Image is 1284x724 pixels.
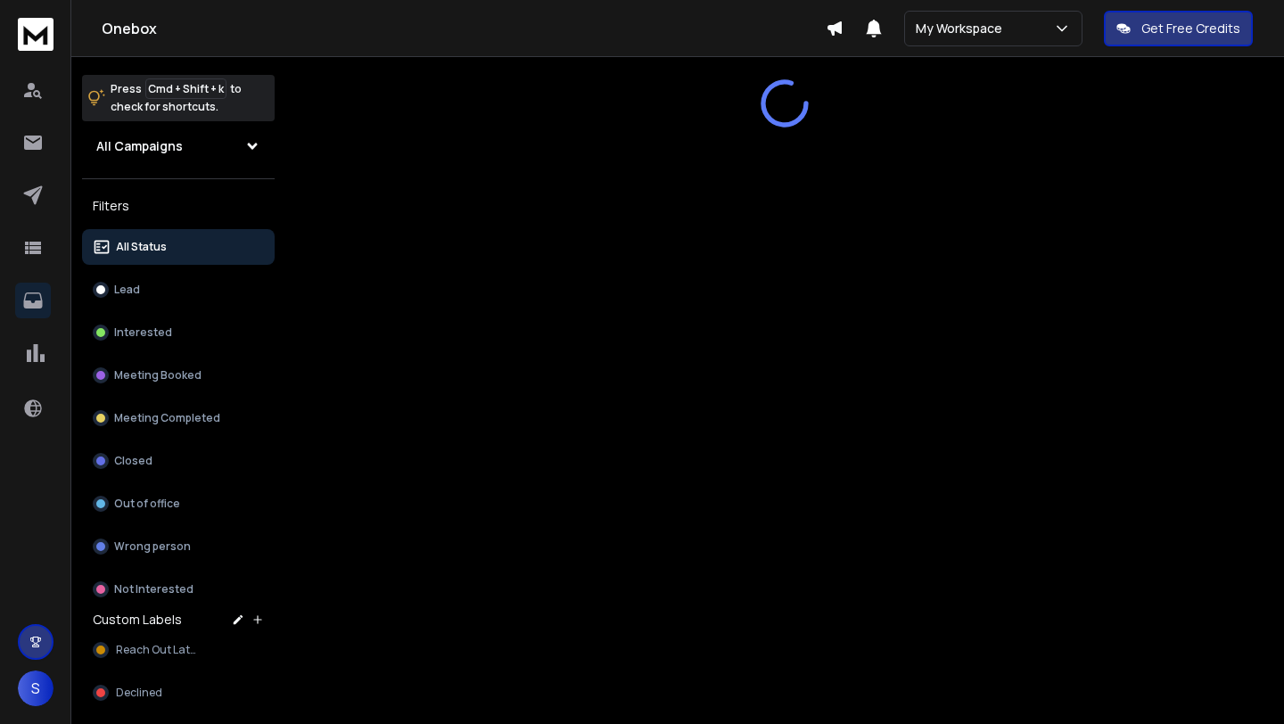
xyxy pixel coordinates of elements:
[116,686,162,700] span: Declined
[114,368,202,383] p: Meeting Booked
[18,18,53,51] img: logo
[82,128,275,164] button: All Campaigns
[114,454,152,468] p: Closed
[82,229,275,265] button: All Status
[82,486,275,522] button: Out of office
[82,572,275,607] button: Not Interested
[82,358,275,393] button: Meeting Booked
[82,315,275,350] button: Interested
[114,283,140,297] p: Lead
[18,671,53,706] button: S
[1141,20,1240,37] p: Get Free Credits
[114,582,193,596] p: Not Interested
[916,20,1009,37] p: My Workspace
[82,529,275,564] button: Wrong person
[116,643,200,657] span: Reach Out Later
[114,411,220,425] p: Meeting Completed
[96,137,183,155] h1: All Campaigns
[82,443,275,479] button: Closed
[114,539,191,554] p: Wrong person
[114,497,180,511] p: Out of office
[93,611,182,629] h3: Custom Labels
[82,272,275,308] button: Lead
[102,18,826,39] h1: Onebox
[114,325,172,340] p: Interested
[116,240,167,254] p: All Status
[82,193,275,218] h3: Filters
[1104,11,1253,46] button: Get Free Credits
[111,80,242,116] p: Press to check for shortcuts.
[82,675,275,711] button: Declined
[82,400,275,436] button: Meeting Completed
[145,78,226,99] span: Cmd + Shift + k
[82,632,275,668] button: Reach Out Later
